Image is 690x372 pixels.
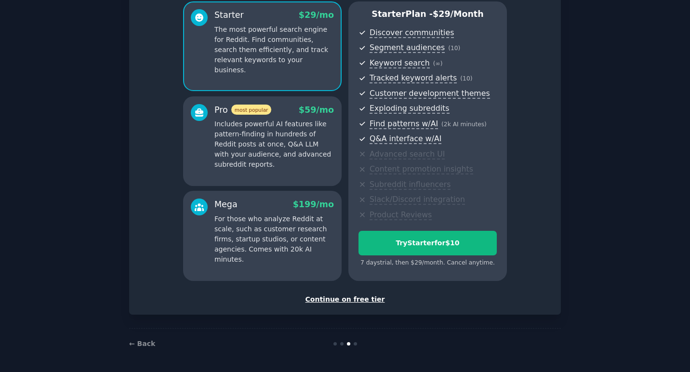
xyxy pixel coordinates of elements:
a: ← Back [129,340,155,347]
span: $ 29 /mo [299,10,334,20]
span: Subreddit influencers [370,180,451,190]
span: Segment audiences [370,43,445,53]
div: Mega [214,199,238,211]
span: Discover communities [370,28,454,38]
div: 7 days trial, then $ 29 /month . Cancel anytime. [358,259,497,267]
span: Customer development themes [370,89,490,99]
div: Pro [214,104,271,116]
p: Starter Plan - [358,8,497,20]
div: Continue on free tier [139,294,551,305]
span: $ 59 /mo [299,105,334,115]
span: Exploding subreddits [370,104,449,114]
span: $ 29 /month [433,9,484,19]
p: For those who analyze Reddit at scale, such as customer research firms, startup studios, or conte... [214,214,334,265]
div: Starter [214,9,244,21]
span: most popular [231,105,272,115]
span: ( ∞ ) [433,60,443,67]
span: Advanced search UI [370,149,445,159]
button: TryStarterfor$10 [358,231,497,255]
span: Q&A interface w/AI [370,134,441,144]
span: Tracked keyword alerts [370,73,457,83]
span: $ 199 /mo [293,199,334,209]
p: The most powerful search engine for Reddit. Find communities, search them efficiently, and track ... [214,25,334,75]
span: Slack/Discord integration [370,195,465,205]
p: Includes powerful AI features like pattern-finding in hundreds of Reddit posts at once, Q&A LLM w... [214,119,334,170]
span: Find patterns w/AI [370,119,438,129]
span: ( 10 ) [448,45,460,52]
span: Content promotion insights [370,164,473,174]
div: Try Starter for $10 [359,238,496,248]
span: ( 10 ) [460,75,472,82]
span: Product Reviews [370,210,432,220]
span: Keyword search [370,58,430,68]
span: ( 2k AI minutes ) [441,121,487,128]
